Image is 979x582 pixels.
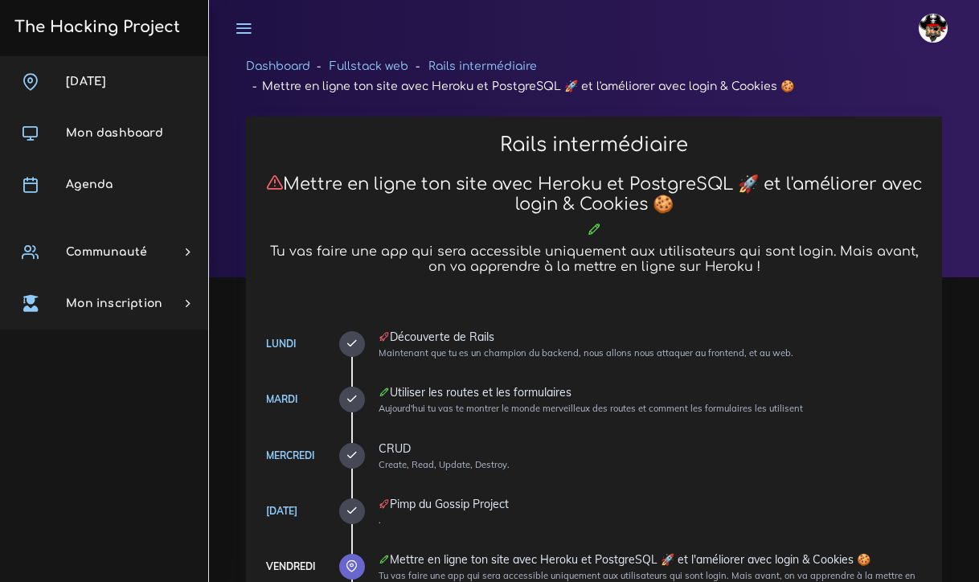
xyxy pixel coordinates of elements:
div: Utiliser les routes et les formulaires [379,387,925,398]
div: Vendredi [266,558,315,576]
span: [DATE] [66,76,106,88]
img: avatar [919,14,948,43]
div: Découverte de Rails [379,331,925,342]
span: Mon inscription [66,297,162,309]
span: Communauté [66,246,147,258]
a: Rails intermédiaire [428,60,537,72]
h3: The Hacking Project [10,18,180,36]
div: Pimp du Gossip Project [379,498,925,510]
small: Aujourd'hui tu vas te montrer le monde merveilleux des routes et comment les formulaires les util... [379,403,803,414]
small: Maintenant que tu es un champion du backend, nous allons nous attaquer au frontend, et au web. [379,347,793,359]
li: Mettre en ligne ton site avec Heroku et PostgreSQL 🚀 et l'améliorer avec login & Cookies 🍪 [246,76,794,96]
a: [DATE] [266,505,297,517]
div: Mettre en ligne ton site avec Heroku et PostgreSQL 🚀 et l'améliorer avec login & Cookies 🍪 [379,554,925,565]
h3: Mettre en ligne ton site avec Heroku et PostgreSQL 🚀 et l'améliorer avec login & Cookies 🍪 [263,174,925,215]
span: Mon dashboard [66,127,163,139]
h2: Rails intermédiaire [263,133,925,157]
a: Fullstack web [330,60,408,72]
small: Create, Read, Update, Destroy. [379,459,510,470]
a: Dashboard [246,60,310,72]
a: Lundi [266,338,296,350]
h5: Tu vas faire une app qui sera accessible uniquement aux utilisateurs qui sont login. Mais avant, ... [263,244,925,275]
a: Mardi [266,393,297,405]
a: Mercredi [266,449,314,461]
span: Agenda [66,178,113,191]
div: CRUD [379,443,925,454]
small: . [379,514,381,526]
